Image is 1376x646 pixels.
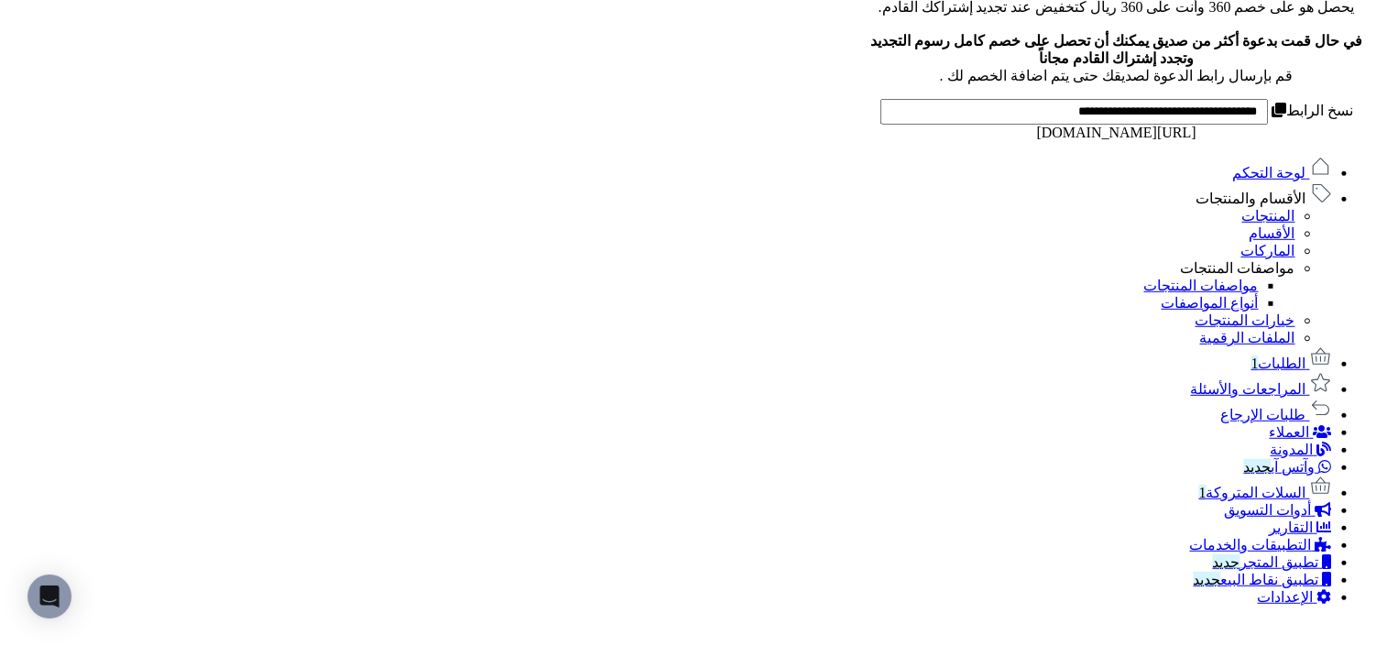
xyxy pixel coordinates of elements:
span: أدوات التسويق [1225,502,1312,518]
span: 1 [1199,485,1207,500]
a: العملاء [1270,424,1332,440]
a: وآتس آبجديد [1244,459,1332,475]
span: الأقسام والمنتجات [1196,191,1306,206]
a: تطبيق نقاط البيعجديد [1194,572,1332,587]
a: مواصفات المنتجات [1144,278,1259,293]
a: مواصفات المنتجات [1181,260,1295,276]
a: التطبيقات والخدمات [1190,537,1332,553]
span: الطلبات [1251,356,1306,371]
a: المدونة [1271,442,1332,457]
span: التطبيقات والخدمات [1190,537,1312,553]
a: الملفات الرقمية [1200,330,1295,345]
label: نسخ الرابط [1269,96,1354,118]
a: السلات المتروكة1 [1199,485,1332,500]
a: الأقسام [1250,225,1295,241]
span: تطبيق نقاط البيع [1194,572,1319,587]
a: التقارير [1270,520,1332,535]
span: التقارير [1270,520,1314,535]
b: في حال قمت بدعوة أكثر من صديق يمكنك أن تحصل على خصم كامل رسوم التجديد وتجدد إشتراك القادم مجاناً [871,33,1363,66]
span: لوحة التحكم [1233,165,1306,181]
span: السلات المتروكة [1199,485,1306,500]
a: الماركات [1241,243,1295,258]
div: Open Intercom Messenger [27,575,71,619]
span: 1 [1251,356,1259,371]
span: المدونة [1271,442,1314,457]
a: خيارات المنتجات [1196,312,1295,328]
a: أنواع المواصفات [1162,295,1259,311]
span: العملاء [1270,424,1310,440]
span: تطبيق المتجر [1213,554,1319,570]
span: المراجعات والأسئلة [1191,381,1306,397]
span: جديد [1194,572,1221,587]
a: لوحة التحكم [1233,165,1332,181]
span: الإعدادات [1258,589,1314,605]
span: طلبات الإرجاع [1221,407,1306,422]
a: أدوات التسويق [1225,502,1332,518]
a: طلبات الإرجاع [1221,407,1332,422]
a: المراجعات والأسئلة [1191,381,1332,397]
span: جديد [1213,554,1240,570]
a: الطلبات1 [1251,356,1332,371]
a: الإعدادات [1258,589,1332,605]
span: وآتس آب [1244,459,1316,475]
a: تطبيق المتجرجديد [1213,554,1332,570]
a: المنتجات [1242,208,1295,224]
div: [URL][DOMAIN_NAME] [865,125,1369,141]
span: جديد [1244,459,1272,475]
